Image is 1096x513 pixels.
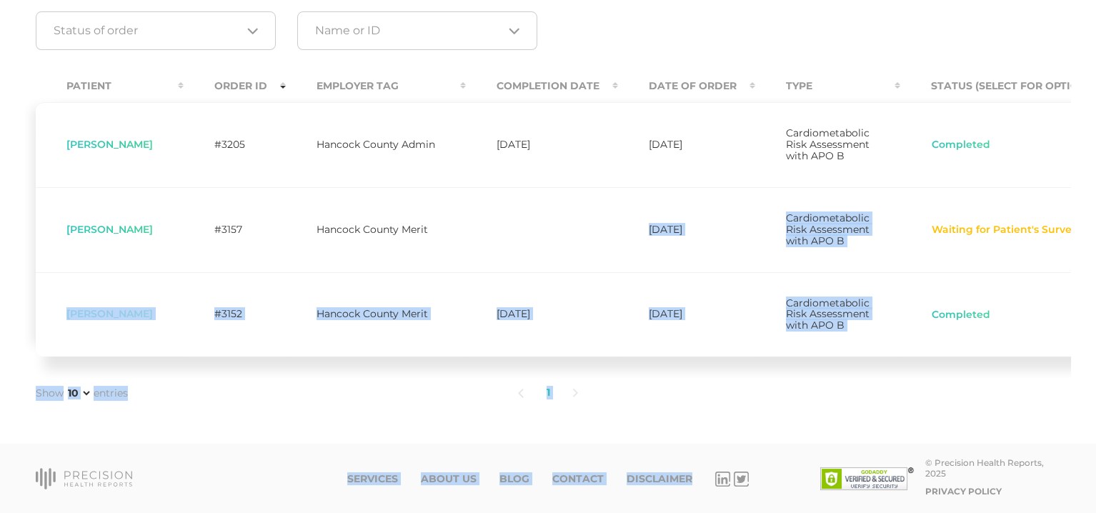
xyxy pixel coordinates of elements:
[36,386,128,401] label: Show entries
[618,70,755,102] th: Date Of Order : activate to sort column ascending
[36,70,184,102] th: Patient : activate to sort column ascending
[65,386,92,400] select: Showentries
[925,486,1002,497] a: Privacy Policy
[184,187,286,272] td: #3157
[184,102,286,187] td: #3205
[618,272,755,357] td: [DATE]
[297,11,537,50] div: Search for option
[421,473,477,485] a: About Us
[786,211,870,247] span: Cardiometabolic Risk Assessment with APO B
[931,138,991,152] button: Completed
[786,297,870,332] span: Cardiometabolic Risk Assessment with APO B
[552,473,604,485] a: Contact
[931,308,991,322] button: Completed
[54,24,241,38] input: Search for option
[466,102,618,187] td: [DATE]
[66,307,153,320] span: [PERSON_NAME]
[347,473,398,485] a: Services
[786,126,870,162] span: Cardiometabolic Risk Assessment with APO B
[286,272,466,357] td: Hancock County Merit
[499,473,529,485] a: Blog
[66,223,153,236] span: [PERSON_NAME]
[755,70,900,102] th: Type : activate to sort column ascending
[618,187,755,272] td: [DATE]
[466,272,618,357] td: [DATE]
[931,223,1078,237] button: Waiting for Patient's Survey
[315,24,503,38] input: Search for option
[627,473,692,485] a: Disclaimer
[184,272,286,357] td: #3152
[466,70,618,102] th: Completion Date : activate to sort column ascending
[286,70,466,102] th: Employer Tag : activate to sort column ascending
[184,70,286,102] th: Order ID : activate to sort column ascending
[36,11,276,50] div: Search for option
[820,467,914,490] img: SSL site seal - click to verify
[66,138,153,151] span: [PERSON_NAME]
[925,457,1060,479] div: © Precision Health Reports, 2025
[286,187,466,272] td: Hancock County Merit
[618,102,755,187] td: [DATE]
[286,102,466,187] td: Hancock County Admin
